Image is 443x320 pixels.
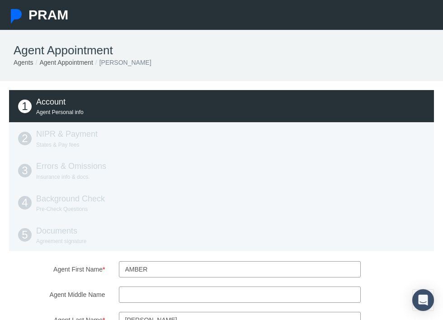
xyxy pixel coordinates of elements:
li: Agents [14,57,33,67]
img: Pram Partner [9,9,24,24]
h1: Agent Appointment [14,43,429,57]
p: Agent Personal info [36,108,425,117]
label: Agent First Name [2,261,112,277]
label: Agent Middle Name [2,287,112,303]
span: 1 [18,100,32,113]
span: PRAM [28,7,68,22]
div: Open Intercom Messenger [412,289,434,311]
li: Agent Appointment [33,57,93,67]
span: Account [36,97,66,106]
li: [PERSON_NAME] [93,57,151,67]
